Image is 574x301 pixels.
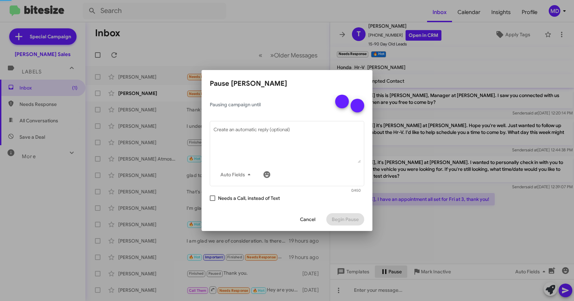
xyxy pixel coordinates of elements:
span: Needs a Call, instead of Text [218,194,280,202]
button: Auto Fields [215,168,259,181]
button: Begin Pause [326,213,364,225]
span: Begin Pause [332,213,359,225]
button: Cancel [295,213,321,225]
h2: Pause [PERSON_NAME] [210,78,364,89]
span: Auto Fields [220,168,253,181]
mat-hint: 0/450 [351,189,361,193]
span: Cancel [300,213,315,225]
span: Pausing campaign until [210,101,329,108]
